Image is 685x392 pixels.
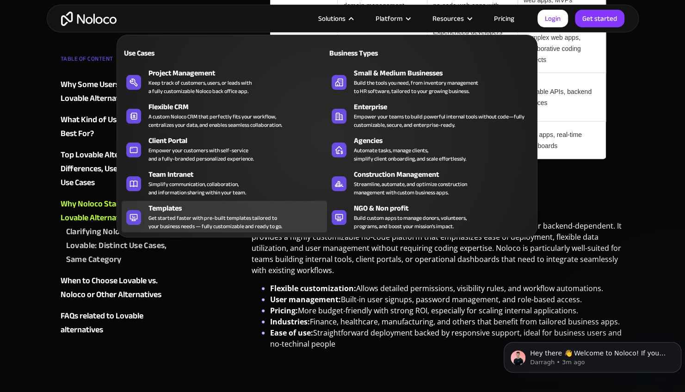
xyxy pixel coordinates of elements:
a: AgenciesAutomate tasks, manage clients,simplify client onboarding, and scale effortlessly. [327,133,532,165]
div: Flexible CRM [148,101,331,112]
div: Solutions [318,12,346,25]
a: Small & Medium BusinessesBuild the tools you need, from inventory managementto HR software, tailo... [327,66,532,97]
a: NGO & Non profitBuild custom apps to manage donors, volunteers,programs, and boost your mission’s... [327,201,532,232]
div: Use Cases [122,48,221,59]
td: Scalable APIs, backend services [518,73,606,122]
div: Resources [421,12,482,25]
div: NGO & Non profit [354,203,537,214]
div: Construction Management [354,169,537,180]
div: Enterprise [354,101,537,112]
div: Resources [432,12,464,25]
a: Why Noloco Stands Out as a Lovable Alternative [61,197,173,225]
li: More budget-friendly with strong ROI, especially for scaling internal applications. [270,305,625,316]
a: TemplatesGet started faster with pre-built templates tailored toyour business needs — fully custo... [122,201,327,232]
a: Client PortalEmpower your customers with self-serviceand a fully-branded personalized experience. [122,133,327,165]
li: Allows detailed permissions, visibility rules, and workflow automations. [270,283,625,294]
a: Why Some Users Look for Lovable Alternatives [61,78,173,106]
div: Client Portal [148,135,331,146]
div: TABLE OF CONTENT [61,52,173,70]
div: Agencies [354,135,537,146]
a: Top Lovable Alternatives: Differences, User Personas, and Use Cases‍ [61,148,173,190]
a: home [61,12,117,26]
div: Keep track of customers, users, or leads with a fully customizable Noloco back office app. [148,79,252,95]
strong: Flexible customization: [270,283,356,293]
div: Platform [364,12,421,25]
iframe: Intercom notifications message [500,323,685,387]
a: Flexible CRMA custom Noloco CRM that perfectly fits your workflow,centralizes your data, and enab... [122,100,327,131]
div: Empower your teams to build powerful internal tools without code—fully customizable, secure, and ... [354,112,528,129]
strong: Industries: [270,317,310,327]
strong: User management: [270,294,341,305]
div: Build the tools you need, from inventory management to HR software, tailored to your growing busi... [354,79,478,95]
a: FAQs related to Lovable alternatives [61,309,173,337]
p: ‍ [252,359,625,377]
nav: Solutions [117,22,537,237]
a: Use Cases [122,42,327,63]
a: Construction ManagementStreamline, automate, and optimize constructionmanagement with custom busi... [327,167,532,199]
a: Team IntranetSimplify communication, collaboration,and information sharing within your team. [122,167,327,199]
div: Build custom apps to manage donors, volunteers, programs, and boost your mission’s impact. [354,214,467,230]
li: Finance, healthcare, manufacturing, and others that benefit from tailored business apps. [270,316,625,327]
a: What Kind of User Is Lovable Best For? [61,113,173,141]
div: Solutions [307,12,364,25]
div: Team Intranet [148,169,331,180]
a: Business Types [327,42,532,63]
td: Complex web apps, collaborative coding projects [518,25,606,73]
a: EnterpriseEmpower your teams to build powerful internal tools without code—fully customizable, se... [327,100,532,131]
a: Clarifying Noloco vs. Lovable: Distinct Use Cases, Same Category [66,225,173,267]
td: Chat apps, real-time dashboards [518,122,606,159]
a: Pricing [482,12,526,25]
div: Templates [148,203,331,214]
div: Small & Medium Businesses [354,68,537,79]
div: Get started faster with pre-built templates tailored to your business needs — fully customizable ... [148,214,282,230]
div: Platform [376,12,402,25]
div: Streamline, automate, and optimize construction management with custom business apps. [354,180,467,197]
a: Project ManagementKeep track of customers, users, or leads witha fully customizable Noloco back o... [122,66,327,97]
strong: Pricing: [270,305,298,316]
li: Built-in user signups, password management, and role-based access. [270,294,625,305]
a: Get started [575,10,624,27]
div: Simplify communication, collaboration, and information sharing within your team. [148,180,246,197]
div: Automate tasks, manage clients, simplify client onboarding, and scale effortlessly. [354,146,466,163]
div: A custom Noloco CRM that perfectly fits your workflow, centralizes your data, and enables seamles... [148,112,282,129]
a: Login [537,10,568,27]
p: Noloco offers a compelling alternative for users who found Lovable too complex or backend-depende... [252,220,625,283]
a: When to Choose Lovable vs. Noloco or Other Alternatives [61,274,173,302]
strong: Ease of use: [270,328,313,338]
li: Straightforward deployment backed by responsive support, ideal for business users and no-techinal... [270,327,625,349]
div: Business Types [327,48,426,59]
div: Project Management [148,68,331,79]
div: Empower your customers with self-service and a fully-branded personalized experience. [148,146,254,163]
